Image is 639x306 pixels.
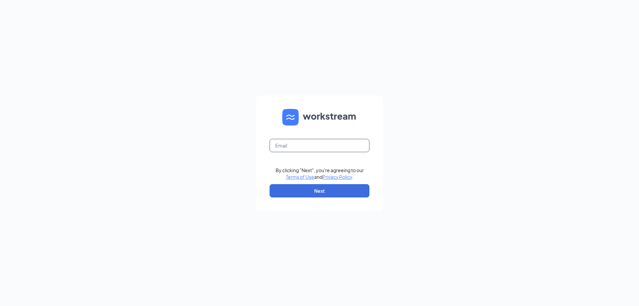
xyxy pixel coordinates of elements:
img: WS logo and Workstream text [282,109,357,126]
input: Email [270,139,369,152]
button: Next [270,184,369,197]
a: Terms of Use [286,174,314,180]
a: Privacy Policy [322,174,352,180]
div: By clicking "Next", you're agreeing to our and . [276,167,364,180]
